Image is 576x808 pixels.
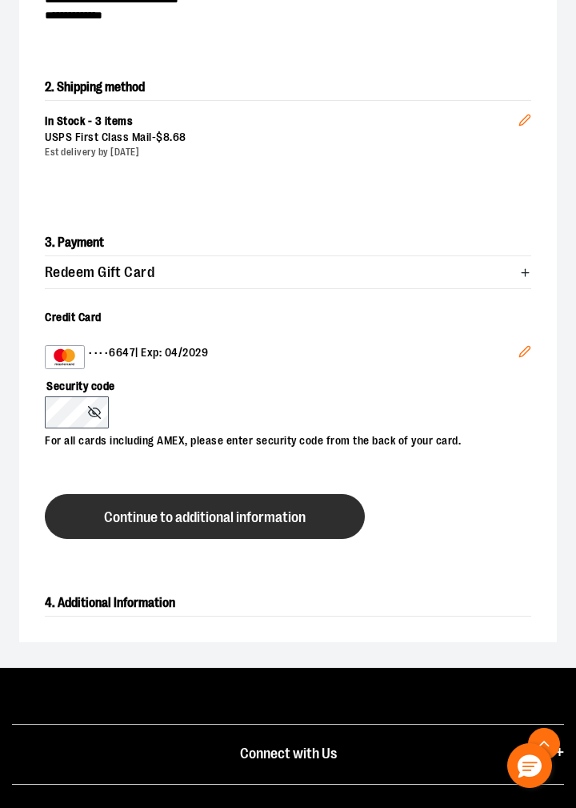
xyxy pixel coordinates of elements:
div: In Stock - 3 items [45,114,518,130]
h2: 4. Additional Information [45,590,531,617]
span: 68 [173,131,186,143]
button: Continue to additional information [45,494,365,539]
span: 8 [163,131,170,143]
div: Est delivery by [DATE] [45,146,518,159]
span: Credit Card [45,311,102,324]
div: •••• 6647 | Exp: 04/2029 [45,345,518,369]
h4: Connect with Us [12,733,564,776]
p: For all cards including AMEX, please enter security code from the back of your card. [45,428,515,449]
span: Continue to additional information [104,510,306,525]
span: . [170,131,173,143]
h2: 2. Shipping method [45,74,531,100]
button: Hello, have a question? Let’s chat. [507,743,552,788]
span: Redeem Gift Card [45,265,154,280]
span: $ [156,131,163,143]
h2: 3. Payment [45,230,531,256]
img: MasterCard example showing the 16-digit card number on the front of the card [49,348,81,367]
button: Edit [506,332,544,376]
button: Edit [506,88,544,144]
button: Redeem Gift Card [45,256,531,288]
div: USPS First Class Mail - [45,130,518,146]
label: Security code [45,369,515,396]
button: Back To Top [528,728,560,760]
